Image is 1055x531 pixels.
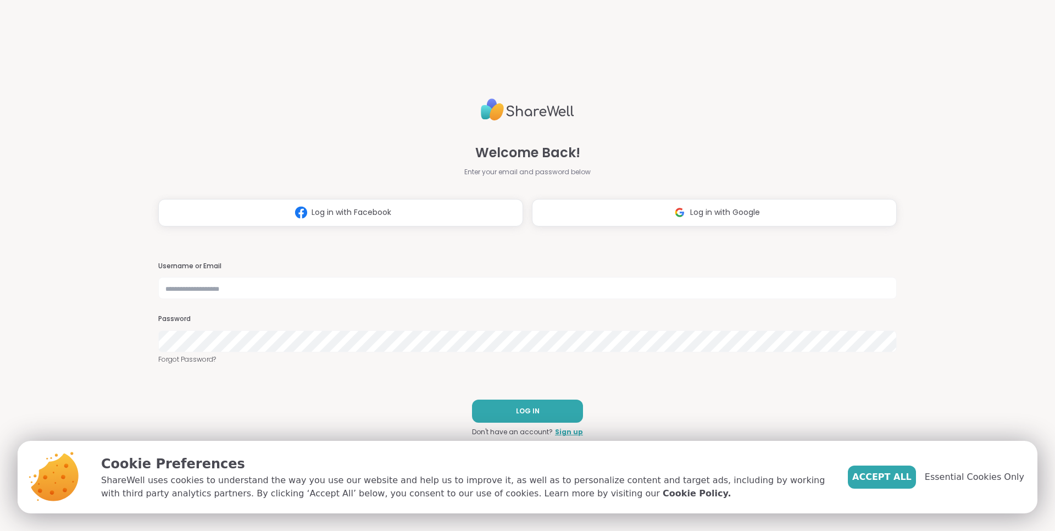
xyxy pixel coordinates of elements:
[472,400,583,423] button: LOG IN
[158,314,897,324] h3: Password
[475,143,580,163] span: Welcome Back!
[663,487,731,500] a: Cookie Policy.
[291,202,312,223] img: ShareWell Logomark
[158,355,897,364] a: Forgot Password?
[690,207,760,218] span: Log in with Google
[852,471,912,484] span: Accept All
[158,199,523,226] button: Log in with Facebook
[532,199,897,226] button: Log in with Google
[464,167,591,177] span: Enter your email and password below
[158,262,897,271] h3: Username or Email
[925,471,1024,484] span: Essential Cookies Only
[481,94,574,125] img: ShareWell Logo
[516,406,540,416] span: LOG IN
[669,202,690,223] img: ShareWell Logomark
[472,427,553,437] span: Don't have an account?
[101,474,830,500] p: ShareWell uses cookies to understand the way you use our website and help us to improve it, as we...
[101,454,830,474] p: Cookie Preferences
[555,427,583,437] a: Sign up
[848,466,916,489] button: Accept All
[312,207,391,218] span: Log in with Facebook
